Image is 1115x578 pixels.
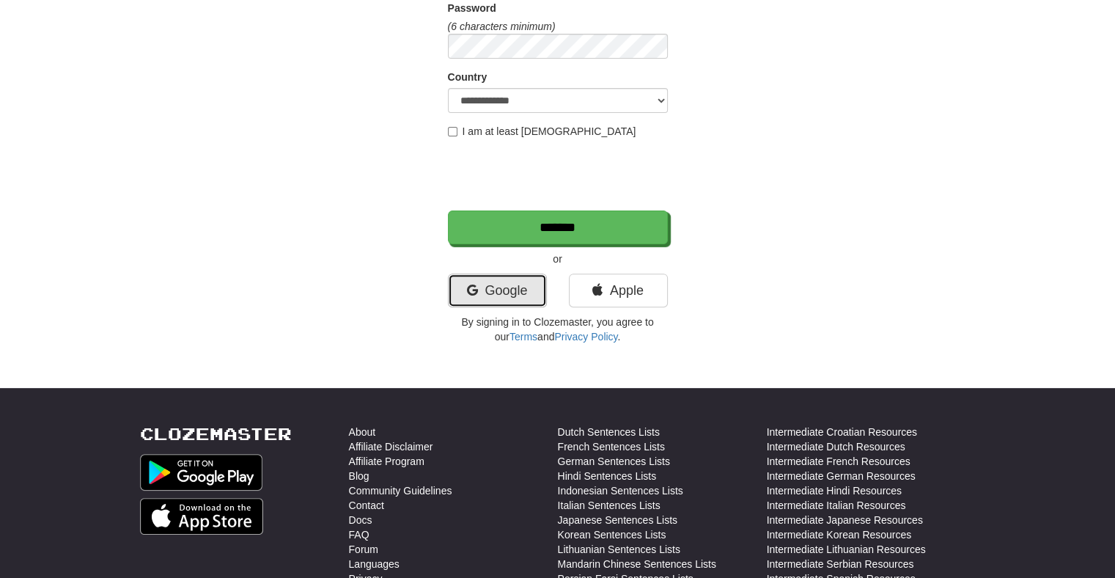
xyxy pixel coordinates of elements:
[767,557,914,571] a: Intermediate Serbian Resources
[767,498,906,513] a: Intermediate Italian Resources
[509,331,537,343] a: Terms
[448,1,496,15] label: Password
[558,454,670,469] a: German Sentences Lists
[558,513,677,527] a: Japanese Sentences Lists
[448,315,668,344] p: By signing in to Clozemaster, you agree to our and .
[349,542,378,557] a: Forum
[448,124,636,139] label: I am at least [DEMOGRAPHIC_DATA]
[448,252,668,266] p: or
[140,454,263,491] img: Get it on Google Play
[558,498,660,513] a: Italian Sentences Lists
[558,439,665,454] a: French Sentences Lists
[349,527,369,542] a: FAQ
[558,542,680,557] a: Lithuanian Sentences Lists
[349,557,400,571] a: Languages
[349,469,369,483] a: Blog
[558,527,666,542] a: Korean Sentences Lists
[448,146,671,203] iframe: reCAPTCHA
[767,454,910,469] a: Intermediate French Resources
[349,439,433,454] a: Affiliate Disclaimer
[767,469,916,483] a: Intermediate German Resources
[569,274,668,307] a: Apple
[767,425,917,439] a: Intermediate Croatian Resources
[140,425,292,443] a: Clozemaster
[448,70,487,84] label: Country
[349,425,376,439] a: About
[767,527,912,542] a: Intermediate Korean Resources
[558,483,683,498] a: Indonesian Sentences Lists
[448,274,547,307] a: Google
[140,498,264,535] img: Get it on App Store
[558,469,657,483] a: Hindi Sentences Lists
[349,513,372,527] a: Docs
[767,513,923,527] a: Intermediate Japanese Resources
[554,331,617,343] a: Privacy Policy
[448,127,457,136] input: I am at least [DEMOGRAPHIC_DATA]
[448,21,556,32] em: (6 characters minimum)
[349,498,384,513] a: Contact
[558,557,716,571] a: Mandarin Chinese Sentences Lists
[349,454,424,469] a: Affiliate Program
[767,439,905,454] a: Intermediate Dutch Resources
[767,542,926,557] a: Intermediate Lithuanian Resources
[767,483,902,498] a: Intermediate Hindi Resources
[349,483,452,498] a: Community Guidelines
[558,425,660,439] a: Dutch Sentences Lists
